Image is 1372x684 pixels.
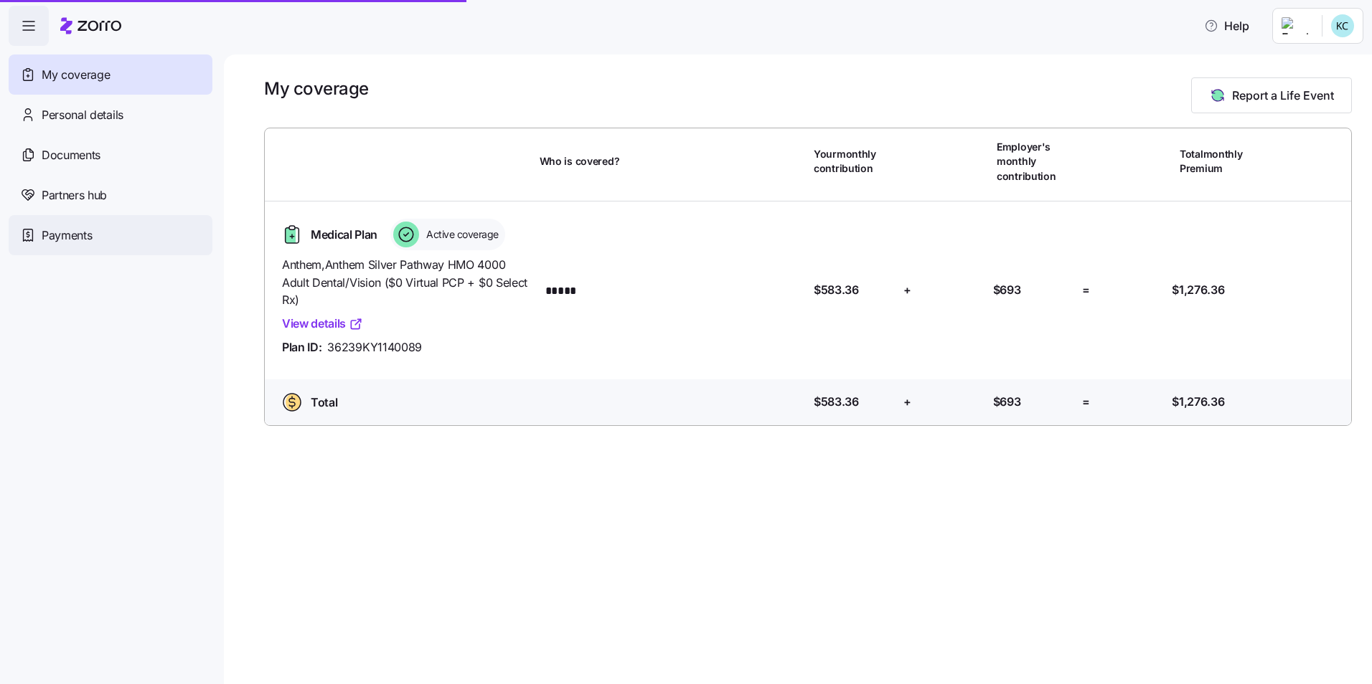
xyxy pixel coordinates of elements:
[1082,281,1090,299] span: =
[1082,393,1090,411] span: =
[1172,281,1224,299] span: $1,276.36
[1180,147,1260,176] span: Total monthly Premium
[42,186,107,204] span: Partners hub
[282,256,528,309] span: Anthem , Anthem Silver Pathway HMO 4000 Adult Dental/Vision ($0 Virtual PCP + $0 Select Rx)
[1193,11,1261,40] button: Help
[9,54,212,95] a: My coverage
[1172,393,1224,411] span: $1,276.36
[814,281,859,299] span: $583.36
[1331,14,1354,37] img: 10e049d260b330875f9500da3891dfda
[1191,77,1352,113] button: Report a Life Event
[327,338,422,356] span: 36239KY1140089
[993,393,1021,411] span: $693
[282,338,321,356] span: Plan ID:
[9,175,212,215] a: Partners hub
[997,140,1077,184] span: Employer's monthly contribution
[42,146,100,164] span: Documents
[42,66,110,84] span: My coverage
[1204,17,1249,34] span: Help
[814,147,894,176] span: Your monthly contribution
[264,77,369,100] h1: My coverage
[42,227,92,244] span: Payments
[1232,87,1334,104] span: Report a Life Event
[9,135,212,175] a: Documents
[1282,17,1310,34] img: Employer logo
[311,226,377,244] span: Medical Plan
[993,281,1021,299] span: $693
[814,393,859,411] span: $583.36
[422,227,499,242] span: Active coverage
[9,215,212,255] a: Payments
[903,281,911,299] span: +
[311,394,337,412] span: Total
[282,315,363,333] a: View details
[903,393,911,411] span: +
[9,95,212,135] a: Personal details
[42,106,123,124] span: Personal details
[540,154,620,168] span: Who is covered?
